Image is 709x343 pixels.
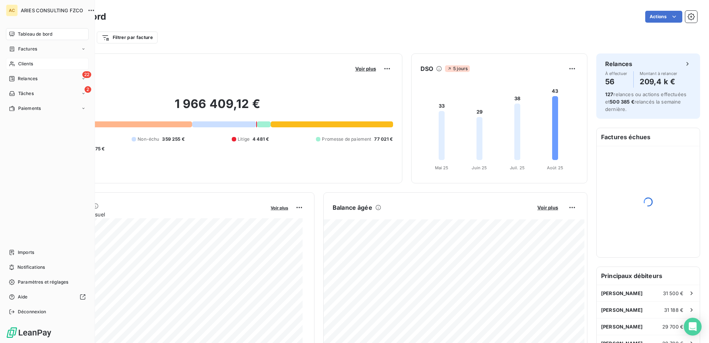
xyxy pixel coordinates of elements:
span: Non-échu [138,136,159,143]
span: [PERSON_NAME] [601,324,643,330]
tspan: Juin 25 [472,165,487,170]
span: relances ou actions effectuées et relancés la semaine dernière. [605,91,686,112]
h2: 1 966 409,12 € [42,97,393,119]
a: Factures [6,43,89,55]
span: [PERSON_NAME] [601,307,643,313]
span: 77 021 € [374,136,393,143]
span: À effectuer [605,71,627,76]
span: [PERSON_NAME] [601,290,643,296]
a: Tableau de bord [6,28,89,40]
span: Paramètres et réglages [18,279,68,285]
span: 4 481 € [253,136,269,143]
h6: Factures échues [597,128,700,146]
span: 127 [605,91,613,97]
a: Paramètres et réglages [6,276,89,288]
span: 2 [85,86,91,93]
img: Logo LeanPay [6,327,52,339]
div: Open Intercom Messenger [684,318,702,336]
span: Déconnexion [18,308,46,315]
span: Chiffre d'affaires mensuel [42,210,266,218]
tspan: Mai 25 [435,165,448,170]
h6: DSO [421,64,433,73]
span: Litige [238,136,250,143]
span: 29 700 € [662,324,683,330]
h6: Relances [605,59,632,68]
h4: 56 [605,76,627,88]
span: 359 255 € [162,136,184,143]
span: 31 500 € [663,290,683,296]
span: Notifications [17,264,45,271]
span: Voir plus [537,205,558,210]
span: 5 jours [445,65,470,72]
a: 22Relances [6,73,89,85]
span: Factures [18,46,37,52]
span: Voir plus [355,66,376,72]
div: AC [6,4,18,16]
button: Actions [645,11,682,23]
button: Voir plus [353,65,378,72]
button: Voir plus [268,204,290,211]
span: ARIES CONSULTING FZCO [21,7,83,13]
tspan: Août 25 [547,165,563,170]
tspan: Juil. 25 [510,165,525,170]
a: Paiements [6,102,89,114]
h6: Balance âgée [333,203,372,212]
a: 2Tâches [6,88,89,99]
span: Voir plus [271,205,288,210]
span: Tableau de bord [18,31,52,37]
span: Aide [18,294,28,300]
span: 31 188 € [664,307,683,313]
h6: Principaux débiteurs [597,267,700,285]
span: Relances [18,75,37,82]
button: Voir plus [535,204,560,211]
span: Clients [18,61,33,67]
span: Tâches [18,90,34,97]
span: Imports [18,249,34,256]
a: Aide [6,291,89,303]
span: 22 [82,71,91,78]
a: Imports [6,246,89,258]
span: Montant à relancer [640,71,677,76]
span: 500 385 € [610,99,634,105]
h4: 209,4 k € [640,76,677,88]
a: Clients [6,58,89,70]
span: Promesse de paiement [322,136,371,143]
button: Filtrer par facture [97,32,158,43]
span: Paiements [18,105,41,112]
